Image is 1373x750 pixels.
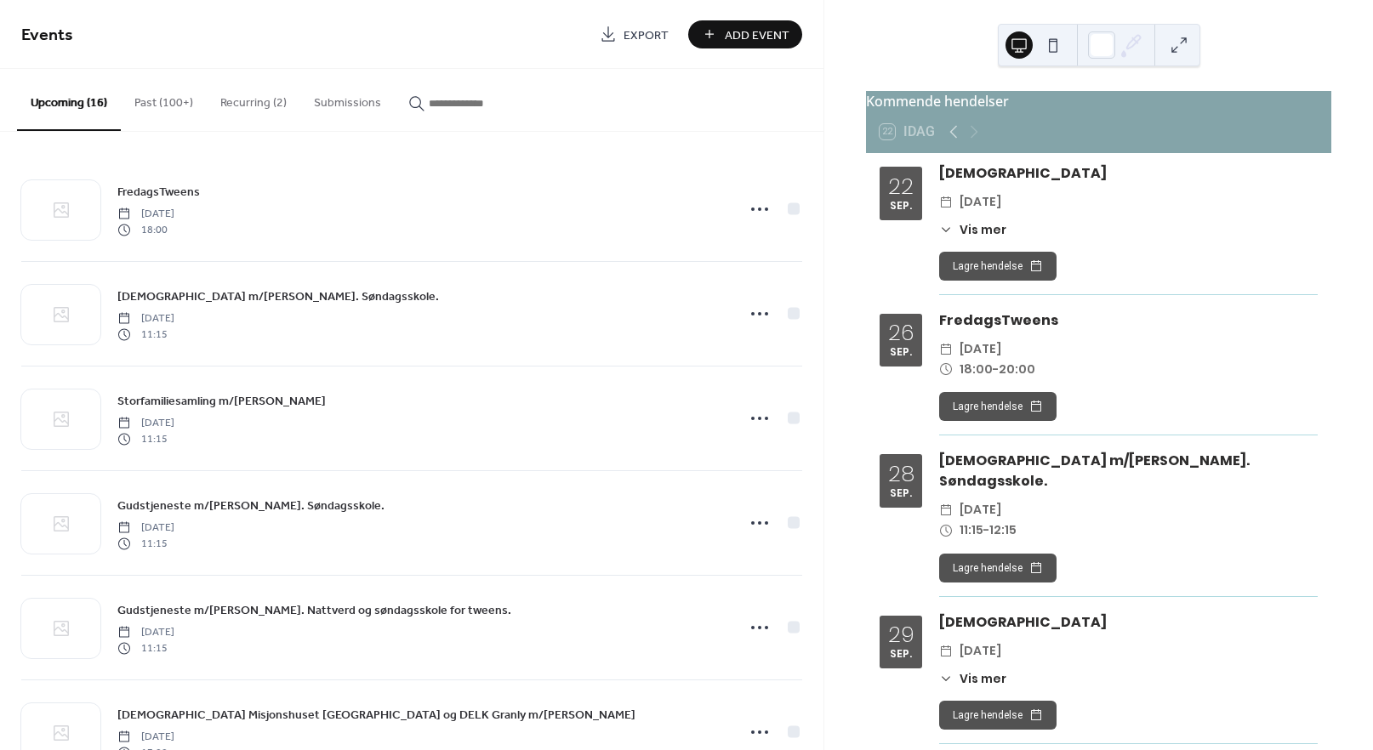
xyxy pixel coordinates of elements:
div: sep. [890,649,912,660]
div: 29 [888,624,914,645]
span: Vis mer [960,670,1006,688]
div: [DEMOGRAPHIC_DATA] [939,612,1318,633]
button: Submissions [300,69,395,129]
div: [DEMOGRAPHIC_DATA] [939,163,1318,184]
span: 20:00 [999,360,1035,380]
span: [DATE] [960,339,1001,360]
span: [DATE] [117,730,174,745]
span: [DATE] [117,520,174,536]
span: FredagsTweens [117,184,200,202]
button: ​Vis mer [939,221,1006,239]
span: 18:00 [117,222,174,237]
span: - [983,520,989,541]
span: 18:00 [960,360,993,380]
div: ​ [939,670,953,688]
div: ​ [939,360,953,380]
span: 11:15 [117,536,174,551]
span: Events [21,19,73,52]
span: 11:15 [960,520,983,541]
div: sep. [890,488,912,499]
span: Gudstjeneste m/[PERSON_NAME]. Nattverd og søndagsskole for tweens. [117,602,511,620]
a: Export [587,20,681,48]
div: sep. [890,347,912,358]
div: [DEMOGRAPHIC_DATA] m/[PERSON_NAME]. Søndagsskole. [939,451,1318,491]
button: Add Event [688,20,802,48]
span: [DATE] [117,207,174,222]
span: Add Event [725,26,789,44]
button: Lagre hendelse [939,554,1057,582]
span: 12:15 [989,520,1017,541]
button: Recurring (2) [207,69,300,129]
div: ​ [939,641,953,662]
div: ​ [939,192,953,213]
span: [DEMOGRAPHIC_DATA] m/[PERSON_NAME]. Søndagsskole. [117,288,439,306]
span: Storfamiliesamling m/[PERSON_NAME] [117,393,326,411]
div: ​ [939,339,953,360]
button: Lagre hendelse [939,392,1057,421]
a: Storfamiliesamling m/[PERSON_NAME] [117,391,326,411]
a: [DEMOGRAPHIC_DATA] Misjonshuset [GEOGRAPHIC_DATA] og DELK Granly m/[PERSON_NAME] [117,705,635,724]
span: 11:15 [117,327,174,342]
span: [DEMOGRAPHIC_DATA] Misjonshuset [GEOGRAPHIC_DATA] og DELK Granly m/[PERSON_NAME] [117,707,635,724]
button: Lagre hendelse [939,701,1057,730]
div: Kommende hendelser [866,91,1331,111]
span: Export [624,26,669,44]
button: Lagre hendelse [939,252,1057,281]
span: [DATE] [960,500,1001,520]
div: FredagsTweens [939,310,1318,331]
div: 22 [888,176,914,197]
button: Past (100+) [121,69,207,129]
span: Gudstjeneste m/[PERSON_NAME]. Søndagsskole. [117,497,385,515]
span: [DATE] [960,192,1001,213]
div: ​ [939,221,953,239]
div: sep. [890,201,912,212]
span: [DATE] [117,416,174,431]
div: ​ [939,520,953,541]
span: [DATE] [117,311,174,327]
button: ​Vis mer [939,670,1006,688]
div: 26 [888,322,914,344]
a: Gudstjeneste m/[PERSON_NAME]. Nattverd og søndagsskole for tweens. [117,600,511,620]
span: [DATE] [960,641,1001,662]
a: Gudstjeneste m/[PERSON_NAME]. Søndagsskole. [117,496,385,515]
div: ​ [939,500,953,520]
a: [DEMOGRAPHIC_DATA] m/[PERSON_NAME]. Søndagsskole. [117,287,439,306]
span: Vis mer [960,221,1006,239]
a: FredagsTweens [117,182,200,202]
button: Upcoming (16) [17,69,121,131]
div: 28 [888,463,914,485]
span: 11:15 [117,640,174,656]
span: [DATE] [117,625,174,640]
span: 11:15 [117,431,174,446]
span: - [993,360,999,380]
